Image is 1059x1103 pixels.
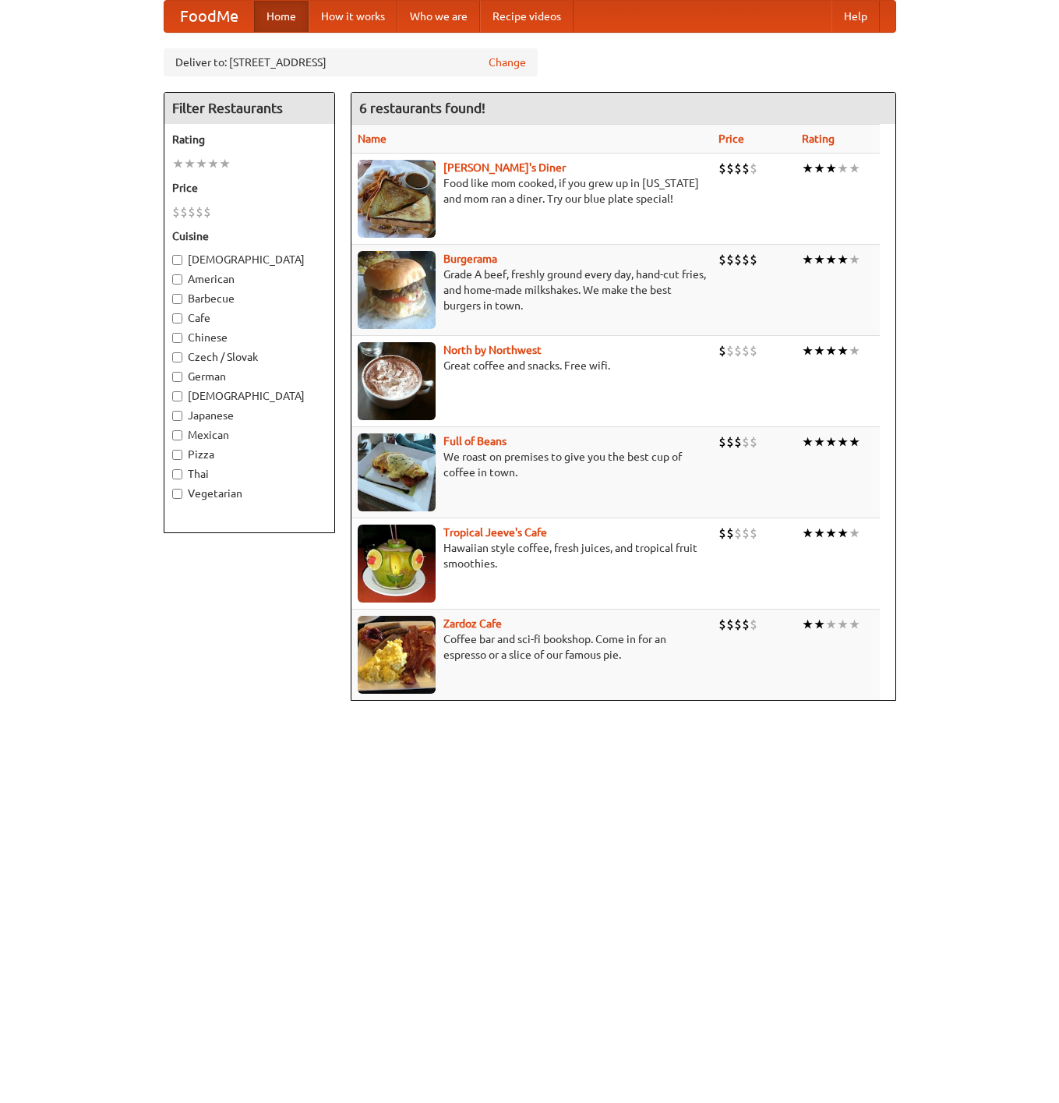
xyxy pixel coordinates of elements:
[726,525,734,542] li: $
[358,175,706,207] p: Food like mom cooked, if you grew up in [US_STATE] and mom ran a diner. Try our blue plate special!
[750,433,757,451] li: $
[718,525,726,542] li: $
[207,155,219,172] li: ★
[814,251,825,268] li: ★
[172,255,182,265] input: [DEMOGRAPHIC_DATA]
[734,342,742,359] li: $
[172,388,327,404] label: [DEMOGRAPHIC_DATA]
[849,433,860,451] li: ★
[172,450,182,460] input: Pizza
[802,525,814,542] li: ★
[358,342,436,420] img: north.jpg
[742,342,750,359] li: $
[802,133,835,145] a: Rating
[188,203,196,221] li: $
[837,616,849,633] li: ★
[734,160,742,177] li: $
[172,447,327,462] label: Pizza
[718,133,744,145] a: Price
[172,349,327,365] label: Czech / Slovak
[750,342,757,359] li: $
[726,251,734,268] li: $
[164,1,254,32] a: FoodMe
[164,48,538,76] div: Deliver to: [STREET_ADDRESS]
[358,433,436,511] img: beans.jpg
[172,372,182,382] input: German
[443,161,566,174] a: [PERSON_NAME]'s Diner
[726,433,734,451] li: $
[358,540,706,571] p: Hawaiian style coffee, fresh juices, and tropical fruit smoothies.
[750,525,757,542] li: $
[172,291,327,306] label: Barbecue
[219,155,231,172] li: ★
[718,251,726,268] li: $
[172,369,327,384] label: German
[837,525,849,542] li: ★
[358,133,387,145] a: Name
[825,251,837,268] li: ★
[172,352,182,362] input: Czech / Slovak
[734,433,742,451] li: $
[814,525,825,542] li: ★
[726,160,734,177] li: $
[172,274,182,285] input: American
[172,333,182,343] input: Chinese
[742,251,750,268] li: $
[443,344,542,356] a: North by Northwest
[837,160,849,177] li: ★
[849,525,860,542] li: ★
[443,253,497,265] a: Burgerama
[172,489,182,499] input: Vegetarian
[849,160,860,177] li: ★
[358,251,436,329] img: burgerama.jpg
[849,342,860,359] li: ★
[443,526,547,539] a: Tropical Jeeve's Cafe
[196,155,207,172] li: ★
[172,466,327,482] label: Thai
[443,435,507,447] a: Full of Beans
[172,155,184,172] li: ★
[825,433,837,451] li: ★
[180,203,188,221] li: $
[172,294,182,304] input: Barbecue
[172,430,182,440] input: Mexican
[726,616,734,633] li: $
[750,160,757,177] li: $
[172,391,182,401] input: [DEMOGRAPHIC_DATA]
[802,342,814,359] li: ★
[742,160,750,177] li: $
[172,132,327,147] h5: Rating
[172,203,180,221] li: $
[718,616,726,633] li: $
[742,433,750,451] li: $
[849,251,860,268] li: ★
[825,616,837,633] li: ★
[734,251,742,268] li: $
[172,427,327,443] label: Mexican
[742,616,750,633] li: $
[172,313,182,323] input: Cafe
[837,251,849,268] li: ★
[358,616,436,694] img: zardoz.jpg
[849,616,860,633] li: ★
[358,449,706,480] p: We roast on premises to give you the best cup of coffee in town.
[397,1,480,32] a: Who we are
[825,525,837,542] li: ★
[443,617,502,630] a: Zardoz Cafe
[814,160,825,177] li: ★
[814,616,825,633] li: ★
[164,93,334,124] h4: Filter Restaurants
[480,1,574,32] a: Recipe videos
[196,203,203,221] li: $
[742,525,750,542] li: $
[309,1,397,32] a: How it works
[750,251,757,268] li: $
[837,433,849,451] li: ★
[172,228,327,244] h5: Cuisine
